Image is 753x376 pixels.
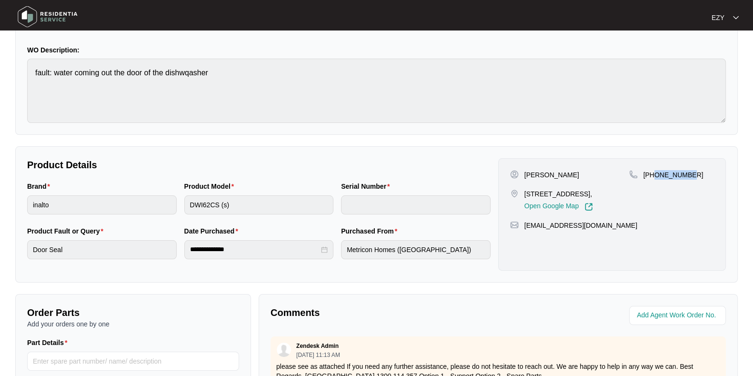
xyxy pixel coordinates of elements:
[184,195,334,214] input: Product Model
[277,343,291,357] img: user.svg
[27,240,177,259] input: Product Fault or Query
[184,182,238,191] label: Product Model
[510,170,519,179] img: user-pin
[296,352,340,358] p: [DATE] 11:13 AM
[27,306,239,319] p: Order Parts
[510,189,519,198] img: map-pin
[524,221,637,230] p: [EMAIL_ADDRESS][DOMAIN_NAME]
[27,226,107,236] label: Product Fault or Query
[341,182,393,191] label: Serial Number
[14,2,81,31] img: residentia service logo
[271,306,492,319] p: Comments
[184,226,242,236] label: Date Purchased
[584,203,593,211] img: Link-External
[27,319,239,329] p: Add your orders one by one
[510,221,519,229] img: map-pin
[341,240,491,259] input: Purchased From
[341,226,401,236] label: Purchased From
[629,170,638,179] img: map-pin
[27,158,491,172] p: Product Details
[712,13,724,22] p: EZY
[524,170,579,180] p: [PERSON_NAME]
[27,182,54,191] label: Brand
[733,15,739,20] img: dropdown arrow
[341,195,491,214] input: Serial Number
[27,59,726,123] textarea: fault: water coming out the door of the dishwqasher
[524,189,593,199] p: [STREET_ADDRESS],
[27,352,239,371] input: Part Details
[27,338,71,347] label: Part Details
[27,195,177,214] input: Brand
[296,342,339,350] p: Zendesk Admin
[190,244,320,254] input: Date Purchased
[637,310,720,321] input: Add Agent Work Order No.
[524,203,593,211] a: Open Google Map
[643,170,703,180] p: [PHONE_NUMBER]
[27,45,726,55] p: WO Description:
